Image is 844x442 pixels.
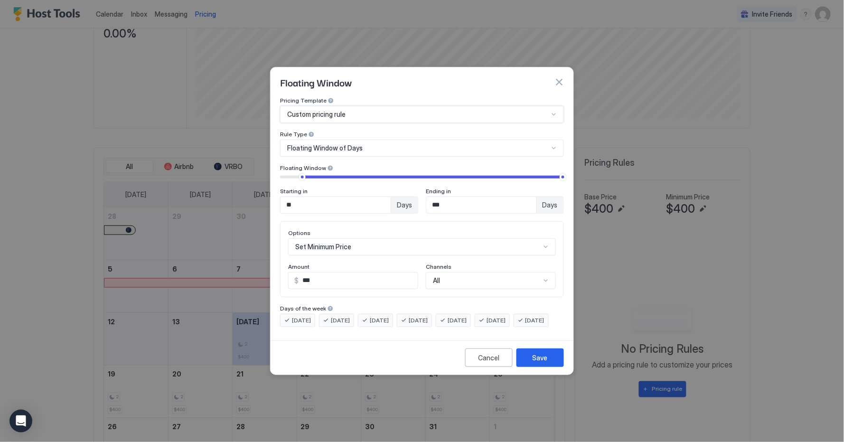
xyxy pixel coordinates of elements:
[426,197,536,213] input: Input Field
[9,410,32,433] div: Open Intercom Messenger
[280,188,308,195] span: Starting in
[287,144,363,152] span: Floating Window of Days
[295,243,351,251] span: Set Minimum Price
[288,263,309,270] span: Amount
[280,164,326,171] span: Floating Window
[426,188,451,195] span: Ending in
[331,316,350,325] span: [DATE]
[280,131,307,138] span: Rule Type
[288,229,310,236] span: Options
[525,316,544,325] span: [DATE]
[465,348,513,367] button: Cancel
[533,353,548,363] div: Save
[292,316,311,325] span: [DATE]
[299,273,418,289] input: Input Field
[370,316,389,325] span: [DATE]
[397,201,412,209] span: Days
[426,263,451,270] span: Channels
[433,276,440,285] span: All
[294,276,299,285] span: $
[280,97,327,104] span: Pricing Template
[487,316,506,325] span: [DATE]
[448,316,467,325] span: [DATE]
[478,353,500,363] div: Cancel
[516,348,564,367] button: Save
[281,197,391,213] input: Input Field
[280,75,352,89] span: Floating Window
[409,316,428,325] span: [DATE]
[287,110,346,119] span: Custom pricing rule
[543,201,558,209] span: Days
[280,305,326,312] span: Days of the week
